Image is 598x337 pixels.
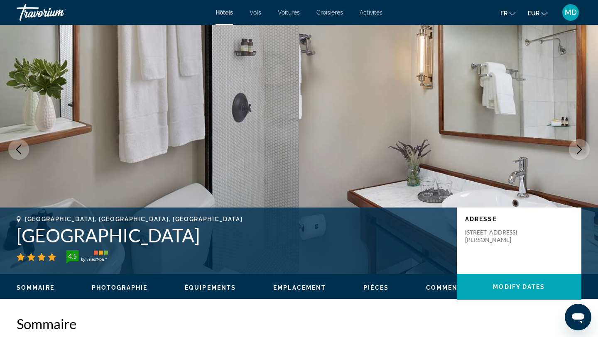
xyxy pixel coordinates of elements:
a: Hôtels [216,9,233,16]
iframe: Bouton de lancement de la fenêtre de messagerie [565,304,591,330]
button: User Menu [560,4,581,21]
button: Pièces [363,284,389,291]
button: Sommaire [17,284,54,291]
h1: [GEOGRAPHIC_DATA] [17,225,448,246]
button: Change currency [528,7,547,19]
span: Modify Dates [493,283,545,290]
button: Équipements [185,284,236,291]
button: Next image [569,139,590,160]
p: Adresse [465,216,573,222]
img: TrustYou guest rating badge [66,250,108,264]
button: Change language [500,7,515,19]
a: Croisières [316,9,343,16]
button: Modify Dates [457,274,581,300]
a: Travorium [17,2,100,23]
a: Voitures [278,9,300,16]
span: fr [500,10,507,17]
a: Vols [250,9,261,16]
button: Previous image [8,139,29,160]
div: 4.5 [64,251,81,261]
h2: Sommaire [17,315,581,332]
button: Commentaires [426,284,483,291]
button: Emplacement [273,284,326,291]
p: [STREET_ADDRESS][PERSON_NAME] [465,229,532,244]
button: Photographie [92,284,147,291]
a: Activités [360,9,382,16]
span: [GEOGRAPHIC_DATA], [GEOGRAPHIC_DATA], [GEOGRAPHIC_DATA] [25,216,243,222]
span: MD [565,8,577,17]
span: EUR [528,10,539,17]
